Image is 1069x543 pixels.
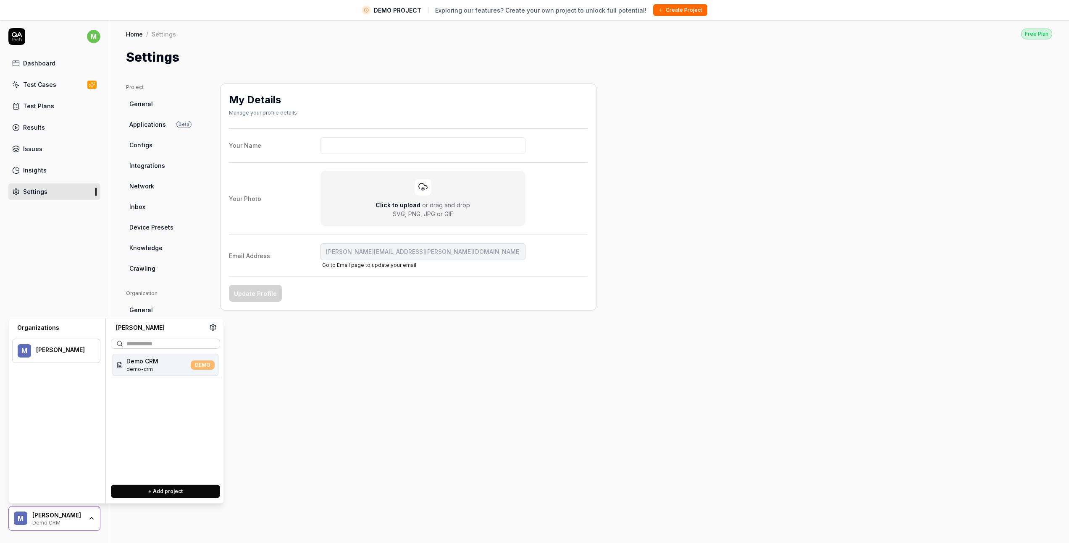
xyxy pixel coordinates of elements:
button: m [87,28,100,45]
span: Configs [129,141,152,149]
a: General [126,96,207,112]
span: DEMO [191,360,215,370]
a: Results [8,119,100,136]
div: Email Address [229,251,317,260]
a: Organization settings [209,324,217,334]
div: Demo CRM [32,519,83,525]
button: + Add project [111,485,220,498]
button: Update Profile [229,285,282,302]
span: Click to upload [376,201,420,209]
h1: Settings [126,48,179,67]
input: Your Name [320,137,526,154]
div: Organizations [12,324,100,332]
a: Go to Email page to update your email [322,262,416,268]
a: Home [126,30,143,38]
span: Project ID: 8X0D [126,365,158,373]
a: Settings [8,183,100,200]
span: Beta [176,121,192,128]
button: Create Project [653,4,707,16]
div: Suggestions [111,352,220,478]
a: Issues [8,141,100,157]
span: Exploring our features? Create your own project to unlock full potential! [435,6,646,15]
a: Network [126,178,207,194]
span: Integrations [129,161,165,170]
a: ApplicationsBeta [126,117,207,132]
input: Email AddressGo to Email page to update your email [320,243,526,260]
div: Settings [23,187,47,196]
span: m [87,30,100,43]
div: Insights [23,166,47,175]
span: General [129,305,153,314]
a: Device Presets [126,219,207,235]
span: M [14,512,27,525]
div: Settings [152,30,176,38]
button: M[PERSON_NAME] [12,339,100,363]
button: Free Plan [1021,28,1052,39]
div: [PERSON_NAME] [111,324,209,332]
div: SVG, PNG, JPG or GIF [393,209,453,218]
a: Test Plans [8,98,100,114]
div: Test Cases [23,80,56,89]
span: Knowledge [129,243,163,252]
span: or drag and drop [422,201,470,209]
a: Insights [8,162,100,178]
h2: My Details [229,92,281,107]
a: Crawling [126,261,207,276]
div: Free Plan [1021,29,1052,39]
span: M [18,344,31,358]
span: Demo CRM [126,357,158,365]
span: General [129,99,153,108]
div: Your Name [229,141,317,150]
div: / [146,30,148,38]
a: General [126,302,207,318]
a: Knowledge [126,240,207,256]
div: Project [126,84,207,91]
div: Issues [23,144,42,153]
button: M[PERSON_NAME]Demo CRM [8,506,100,531]
span: Device Presets [129,223,173,232]
div: Your Photo [229,194,317,203]
div: Michel Törnström Norlèn [36,346,89,354]
span: Crawling [129,264,155,273]
a: Integrations [126,158,207,173]
span: Applications [129,120,166,129]
a: Inbox [126,199,207,214]
span: Inbox [129,202,145,211]
a: Dashboard [8,55,100,71]
div: Michel Törnström Norlèn [32,512,83,519]
div: Test Plans [23,102,54,110]
div: Organization [126,290,207,297]
span: DEMO PROJECT [374,6,421,15]
a: Test Cases [8,76,100,93]
div: Dashboard [23,59,55,68]
a: Configs [126,137,207,153]
span: Network [129,182,154,191]
div: Manage your profile details [229,109,297,117]
div: Results [23,123,45,132]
